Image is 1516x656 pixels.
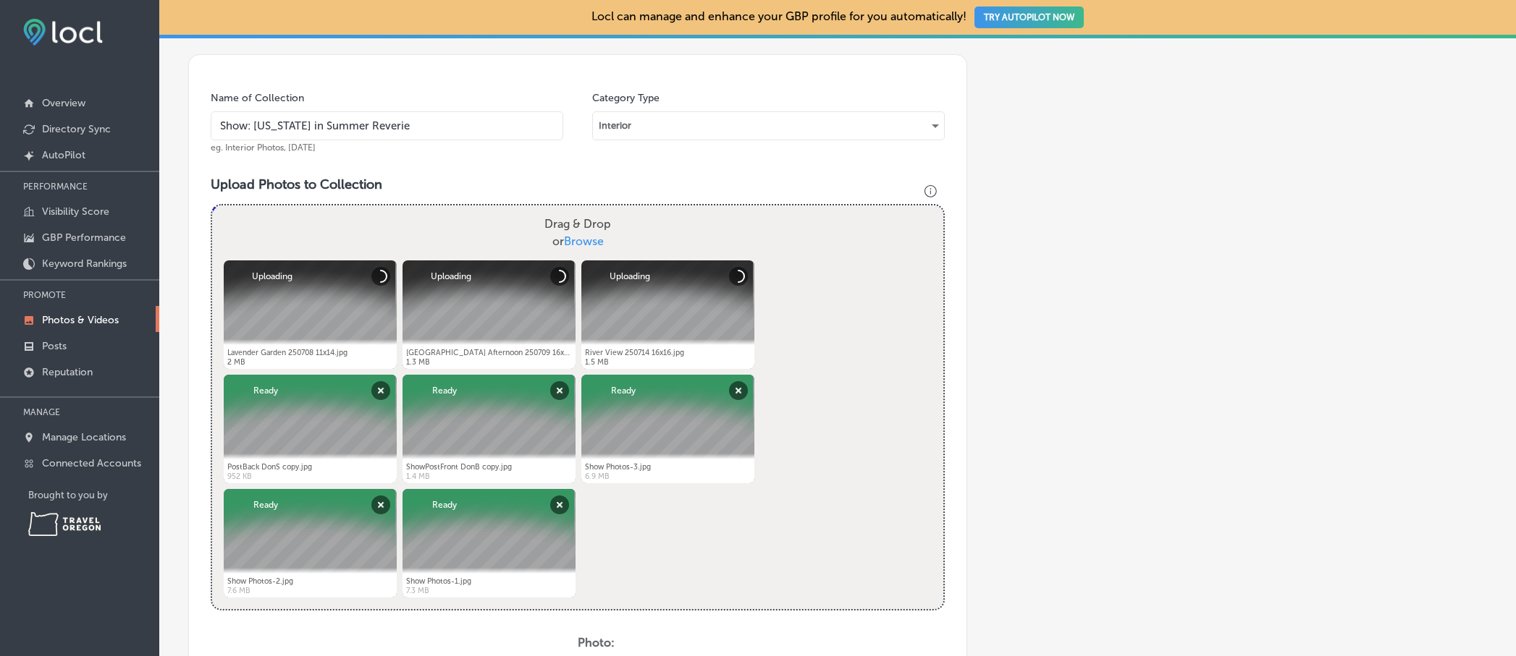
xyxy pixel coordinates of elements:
p: Photos & Videos [42,314,119,326]
p: Overview [42,97,85,109]
label: Category Type [592,92,660,104]
button: TRY AUTOPILOT NOW [974,7,1084,28]
h3: Upload Photos to Collection [211,176,945,192]
p: GBP Performance [42,231,126,244]
input: Title [211,111,563,140]
label: Drag & Drop or [539,210,617,256]
p: Directory Sync [42,123,111,135]
span: Browse [564,234,604,248]
p: Visibility Score [42,205,109,218]
img: fda3e92497d09a02dc62c9cd864e3231.png [23,19,103,46]
img: Travel Oregon [28,512,101,536]
p: Connected Accounts [42,457,141,469]
div: Interior [593,114,944,137]
p: Manage Locations [42,431,126,443]
span: eg. Interior Photos, [DATE] [211,142,316,153]
p: AutoPilot [42,149,85,161]
label: Name of Collection [211,92,304,104]
strong: Photo: [578,636,615,649]
p: Reputation [42,366,93,378]
p: Keyword Rankings [42,257,127,270]
p: Posts [42,340,67,352]
p: Brought to you by [28,490,159,500]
